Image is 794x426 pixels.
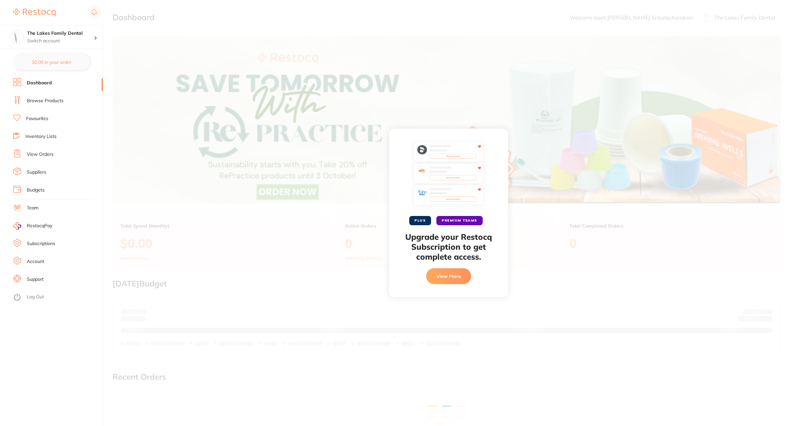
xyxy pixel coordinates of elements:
span: PREMIUM TEAMS [436,216,483,225]
img: The Lakes Family Dental [10,30,23,44]
a: Team [27,205,38,211]
a: Suppliers [27,169,46,176]
button: $0.00 in your order [13,54,90,70]
span: PLUS [409,216,431,225]
h2: Upgrade your Restocq Subscription to get complete access. [402,232,495,262]
a: Account [27,258,44,265]
a: Restocq Logo [13,5,56,20]
img: favourites-preview.svg [414,142,483,208]
img: Restocq Logo [13,9,56,17]
h4: The Lakes Family Dental [27,30,94,37]
img: RestocqPay [13,222,21,230]
a: View Orders [27,151,54,158]
button: View Plans [426,268,471,284]
a: Favourites [26,115,48,122]
a: Log Out [27,294,44,300]
button: Log Out [13,292,101,303]
a: Support [27,276,44,283]
a: Inventory Lists [25,133,57,140]
a: Browse Products [27,98,64,104]
a: Budgets [27,187,45,193]
a: Subscriptions [27,240,55,247]
p: Switch account [27,38,94,44]
span: RestocqPay [27,223,52,229]
a: RestocqPay [13,222,52,230]
a: Dashboard [27,80,52,86]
